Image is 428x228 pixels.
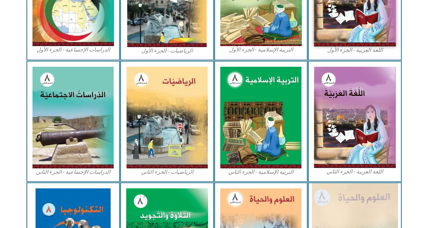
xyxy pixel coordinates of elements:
[220,46,302,54] figcaption: التربية الإسلامية - الجزء الأول
[314,46,396,54] figcaption: اللغة العربية - الجزء الأول​
[220,168,302,176] figcaption: التربية الإسلامية - الجزء الثاني
[314,168,396,175] figcaption: اللغة العربية - الجزء الثاني
[32,46,114,54] figcaption: الدراسات الإجتماعية - الجزء الأول​
[126,168,208,176] figcaption: الرياضيات - الجزء الثاني
[126,47,208,55] figcaption: الرياضيات - الجزء الأول​
[32,168,114,176] figcaption: الدراسات الإجتماعية - الجزء الثاني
